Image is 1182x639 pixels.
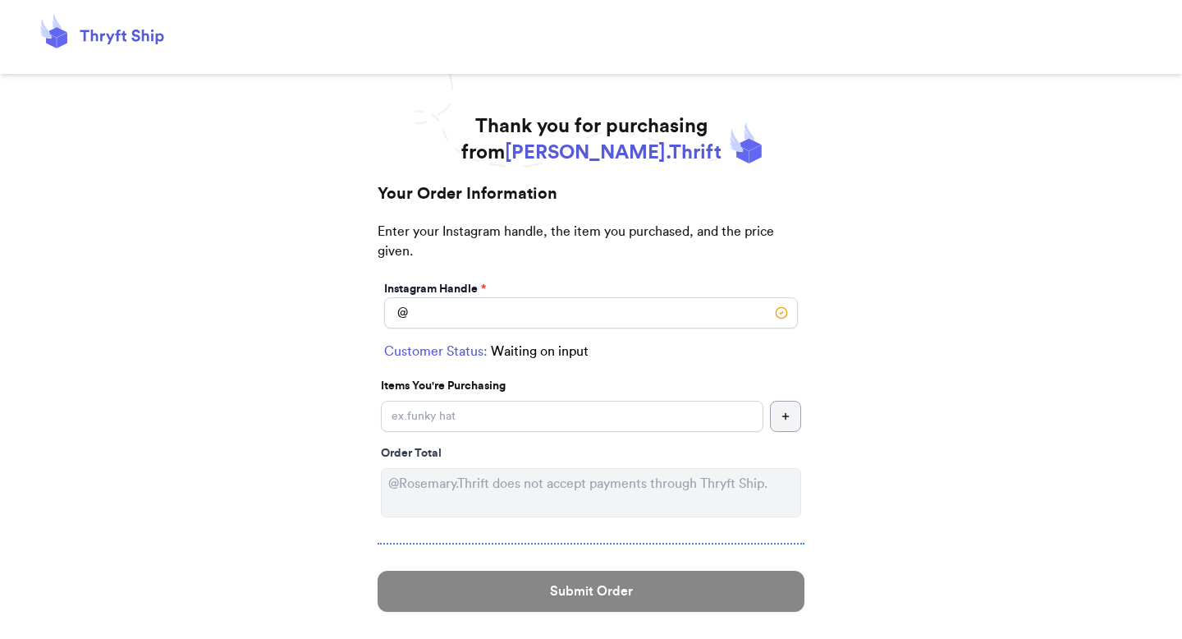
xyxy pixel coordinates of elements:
[384,281,486,297] label: Instagram Handle
[461,113,722,166] h1: Thank you for purchasing from
[381,401,763,432] input: ex.funky hat
[491,342,589,361] span: Waiting on input
[505,143,722,163] span: [PERSON_NAME].Thrift
[381,378,801,394] p: Items You're Purchasing
[378,182,804,222] h2: Your Order Information
[378,222,804,278] p: Enter your Instagram handle, the item you purchased, and the price given.
[384,342,488,361] span: Customer Status:
[384,297,408,329] div: @
[381,445,801,462] div: Order Total
[378,571,804,612] button: Submit Order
